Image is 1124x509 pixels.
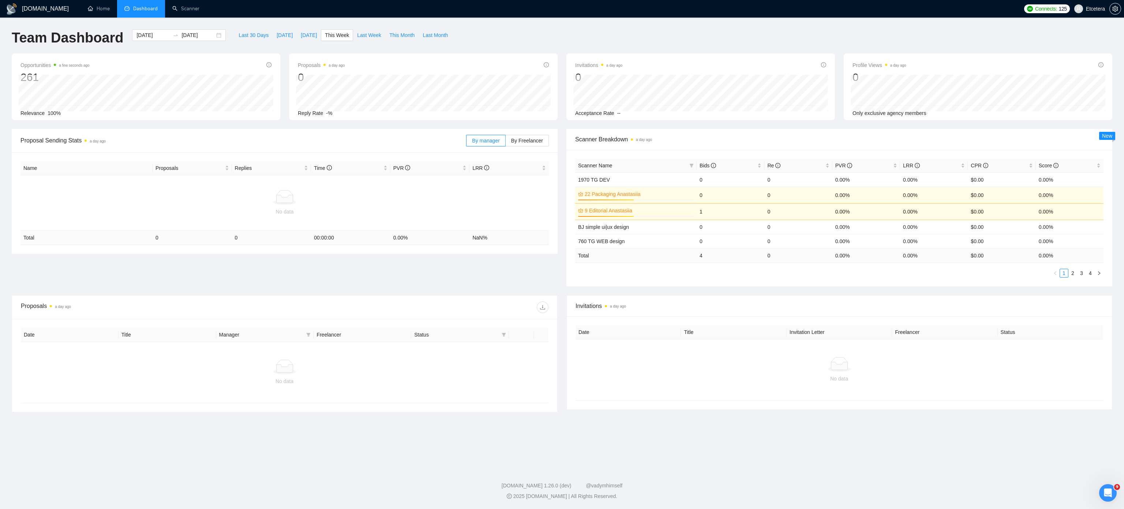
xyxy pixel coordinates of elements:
[21,4,33,16] img: Profile image for Nazar
[507,494,512,499] span: copyright
[90,139,106,143] time: a day ago
[764,172,832,187] td: 0
[1036,203,1104,220] td: 0.00%
[586,483,622,488] a: @vadymhimself
[124,6,130,11] span: dashboard
[353,29,385,41] button: Last Week
[1059,5,1067,13] span: 125
[326,110,332,116] span: -%
[181,31,215,39] input: End date
[20,110,45,116] span: Relevance
[172,5,199,12] a: searchScanner
[6,175,140,225] div: tymofieieva@etcetera.kiev.ua каже…
[787,325,892,339] th: Invitation Letter
[153,161,232,175] th: Proposals
[575,248,697,263] td: Total
[1099,484,1117,502] iframe: Intercom live chat
[1036,172,1104,187] td: 0.00%
[764,248,832,263] td: 0
[298,61,345,70] span: Proposals
[578,192,583,197] span: crown
[585,207,692,215] a: 9 Editorial Anastasiia
[325,31,349,39] span: This Week
[32,179,135,215] div: Доброї ночі) Чомусь у нас дашборд нульовий сьогодні весь день. Переглянете будь-ласка у чому проб...
[115,3,128,17] button: Головна
[385,29,419,41] button: This Month
[239,31,269,39] span: Last 30 Days
[219,331,304,339] span: Manager
[327,165,332,170] span: info-circle
[998,325,1103,339] th: Status
[968,172,1035,187] td: $0.00
[156,164,224,172] span: Proposals
[1036,234,1104,248] td: 0.00%
[968,220,1035,234] td: $0.00
[775,163,780,168] span: info-circle
[578,238,625,244] a: 760 TG WEB design
[581,375,1097,383] div: No data
[764,220,832,234] td: 0
[6,493,1118,500] div: 2025 [DOMAIN_NAME] | All Rights Reserved.
[511,138,543,144] span: By Freelancer
[173,32,179,38] span: to
[711,163,716,168] span: info-circle
[1051,269,1060,278] button: left
[900,203,968,220] td: 0.00%
[6,224,140,237] textarea: Повідомлення...
[405,165,410,170] span: info-circle
[578,163,612,168] span: Scanner Name
[576,301,1103,311] span: Invitations
[903,163,920,168] span: LRR
[6,165,140,175] div: [DATE]
[767,163,780,168] span: Re
[544,62,549,67] span: info-circle
[91,119,135,155] div: heart
[119,328,216,342] th: Title
[764,234,832,248] td: 0
[575,70,622,84] div: 0
[23,208,546,216] div: No data
[11,240,17,246] button: Вибір емодзі
[6,39,120,105] div: Поки що виглядає дійсно так, але потенційно це доволі серйозна проблема, тому ми все перевіримо т...
[697,187,764,203] td: 0
[48,110,61,116] span: 100%
[983,163,988,168] span: info-circle
[1060,269,1068,278] li: 1
[1077,269,1086,278] li: 3
[88,5,110,12] a: homeHome
[235,164,303,172] span: Replies
[12,43,114,101] div: Поки що виглядає дійсно так, але потенційно це доволі серйозна проблема, тому ми все перевіримо т...
[20,136,466,145] span: Proposal Sending Stats
[59,63,89,67] time: a few seconds ago
[125,237,137,249] button: Надіслати повідомлення…
[610,304,626,308] time: a day ago
[35,240,41,246] button: Завантажити вкладений файл
[85,111,140,159] div: heart
[128,3,142,16] div: Закрити
[832,187,900,203] td: 0.00%
[585,190,692,198] a: 22 Packaging Anastasiia
[1036,220,1104,234] td: 0.00%
[575,110,614,116] span: Acceptance Rate
[832,203,900,220] td: 0.00%
[697,248,764,263] td: 4
[847,163,852,168] span: info-circle
[606,63,622,67] time: a day ago
[575,135,1104,144] span: Scanner Breakdown
[700,163,716,168] span: Bids
[1109,6,1121,12] a: setting
[681,325,786,339] th: Title
[697,220,764,234] td: 0
[1069,269,1077,277] a: 2
[853,110,926,116] span: Only exclusive agency members
[1114,484,1120,490] span: 9
[472,165,489,171] span: LRR
[306,332,311,337] span: filter
[900,248,968,263] td: 0.00 %
[311,231,390,245] td: 00:00:00
[697,172,764,187] td: 0
[1068,269,1077,278] li: 2
[314,328,411,342] th: Freelancer
[968,187,1035,203] td: $0.00
[1086,269,1094,277] a: 4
